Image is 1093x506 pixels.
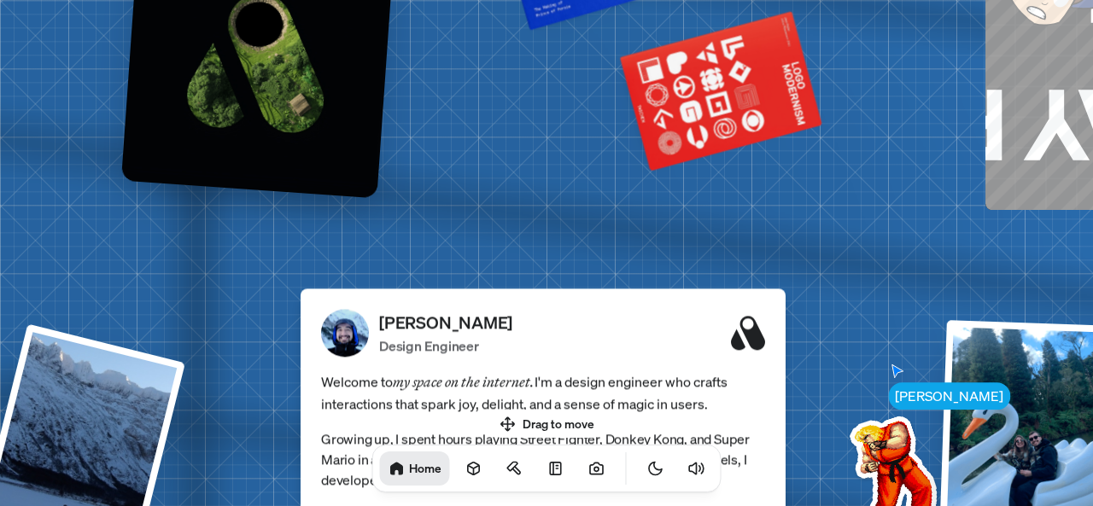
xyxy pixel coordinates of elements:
[321,309,369,357] img: Profile Picture
[321,370,765,415] span: Welcome to I'm a design engineer who crafts interactions that spark joy, delight, and a sense of ...
[380,451,450,486] a: Home
[379,310,512,335] p: [PERSON_NAME]
[393,373,535,390] em: my space on the internet.
[409,460,441,476] h1: Home
[639,451,673,486] button: Toggle Theme
[379,335,512,356] p: Design Engineer
[680,451,714,486] button: Toggle Audio
[321,428,765,490] p: Growing up, I spent hours playing Street Fighter, Donkey Kong, and Super Mario in a Super Nintend...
